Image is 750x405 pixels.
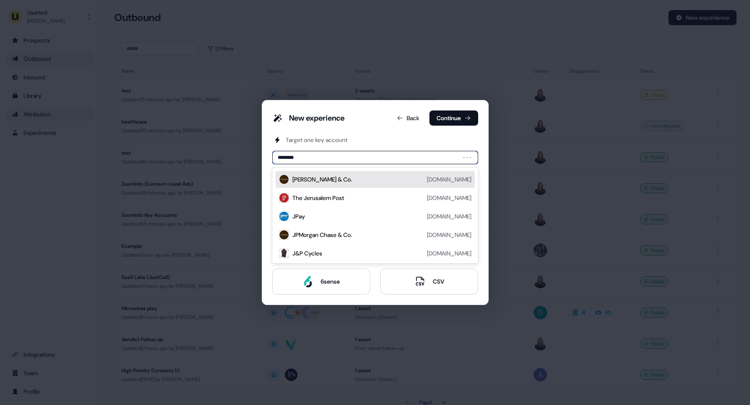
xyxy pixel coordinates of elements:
div: JPay [292,212,305,221]
button: Continue [429,110,478,126]
div: J&P Cycles [292,249,322,258]
div: [PERSON_NAME] & Co. [292,175,352,184]
div: [DOMAIN_NAME] [427,194,471,202]
button: 6sense [272,268,370,295]
div: [DOMAIN_NAME] [427,249,471,258]
div: CSV [433,277,444,286]
div: [DOMAIN_NAME] [427,212,471,221]
button: Back [390,110,426,126]
div: JPMorgan Chase & Co. [292,231,352,239]
div: The Jerusalem Post [292,194,344,202]
div: 6sense [321,277,340,286]
div: [DOMAIN_NAME] [427,175,471,184]
div: Target one key account [286,136,347,144]
div: [DOMAIN_NAME] [427,231,471,239]
button: CSV [380,268,478,295]
div: New experience [289,113,345,123]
